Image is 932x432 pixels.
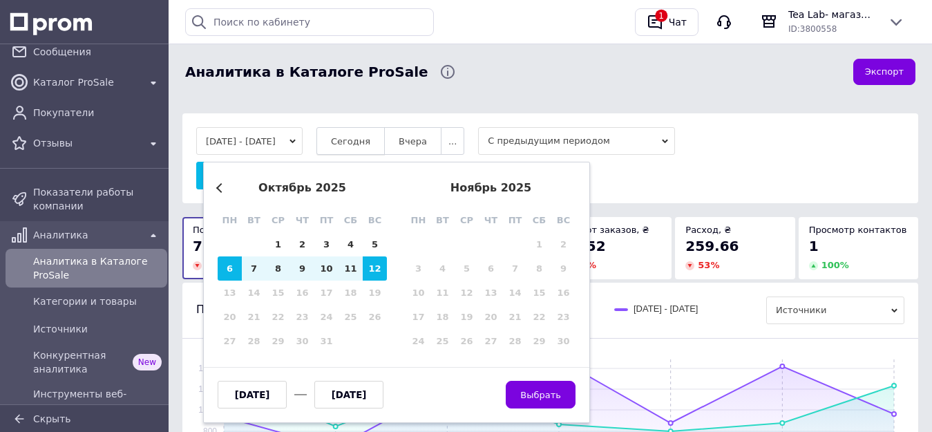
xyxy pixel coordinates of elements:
[331,136,370,147] span: Сегодня
[430,256,455,281] div: Not available вторник, 4 ноября 2025 г.
[788,8,877,21] span: Tea Lab- магазин китайского чая.
[290,208,314,232] div: чт
[185,62,428,82] span: Аналитика в Каталоге ProSale
[853,59,915,86] button: Экспорт
[520,390,561,400] span: Выбрать
[562,225,649,235] span: Оборот заказов, ₴
[406,281,430,305] div: Not available понедельник, 10 ноября 2025 г.
[218,208,242,232] div: пн
[503,305,527,329] div: Not available пятница, 21 ноября 2025 г.
[384,127,441,155] button: Вчера
[133,354,162,370] span: New
[242,305,266,329] div: Not available вторник, 21 октября 2025 г.
[218,281,242,305] div: Not available понедельник, 13 октября 2025 г.
[339,281,363,305] div: Not available суббота, 18 октября 2025 г.
[33,185,162,213] span: Показатели работы компании
[242,329,266,353] div: Not available вторник, 28 октября 2025 г.
[216,183,226,193] button: Previous Month
[455,208,479,232] div: ср
[503,281,527,305] div: Not available пятница, 14 ноября 2025 г.
[448,136,457,147] span: ...
[266,305,290,329] div: Not available среда, 22 октября 2025 г.
[503,329,527,353] div: Not available пятница, 28 ноября 2025 г.
[503,256,527,281] div: Not available пятница, 7 ноября 2025 г.
[242,208,266,232] div: вт
[455,305,479,329] div: Not available среда, 19 ноября 2025 г.
[193,238,236,254] span: 7 169
[685,225,731,235] span: Расход, ₴
[441,127,464,155] button: ...
[406,208,430,232] div: пн
[478,127,675,155] span: С предыдущим периодом
[527,256,551,281] div: Not available суббота, 8 ноября 2025 г.
[406,256,430,281] div: Not available понедельник, 3 ноября 2025 г.
[406,305,430,329] div: Not available понедельник, 17 ноября 2025 г.
[290,329,314,353] div: Not available четверг, 30 октября 2025 г.
[406,232,576,353] div: month 2025-11
[635,8,698,36] button: 1Чат
[363,305,387,329] div: Not available воскресенье, 26 октября 2025 г.
[33,136,140,150] span: Отзывы
[479,281,503,305] div: Not available четверг, 13 ноября 2025 г.
[314,232,339,256] div: Choose пятница, 3 октября 2025 г.
[666,12,690,32] div: Чат
[455,329,479,353] div: Not available среда, 26 ноября 2025 г.
[527,208,551,232] div: сб
[193,225,228,235] span: Показы
[339,256,363,281] div: Choose суббота, 11 октября 2025 г.
[788,24,837,34] span: ID: 3800558
[479,329,503,353] div: Not available четверг, 27 ноября 2025 г.
[479,256,503,281] div: Not available четверг, 6 ноября 2025 г.
[266,256,290,281] div: Choose среда, 8 октября 2025 г.
[33,322,162,336] span: Источники
[339,305,363,329] div: Not available суббота, 25 октября 2025 г.
[430,329,455,353] div: Not available вторник, 25 ноября 2025 г.
[290,256,314,281] div: Choose четверг, 9 октября 2025 г.
[363,232,387,256] div: Choose воскресенье, 5 октября 2025 г.
[821,260,849,270] span: 100 %
[527,329,551,353] div: Not available суббота, 29 ноября 2025 г.
[339,208,363,232] div: сб
[455,281,479,305] div: Not available среда, 12 ноября 2025 г.
[314,329,339,353] div: Not available пятница, 31 октября 2025 г.
[809,225,907,235] span: Просмотр контактов
[314,256,339,281] div: Choose пятница, 10 октября 2025 г.
[551,329,576,353] div: Not available воскресенье, 30 ноября 2025 г.
[33,294,162,308] span: Категории и товары
[399,136,427,147] span: Вчера
[266,329,290,353] div: Not available среда, 29 октября 2025 г.
[479,208,503,232] div: чт
[290,305,314,329] div: Not available четверг, 23 октября 2025 г.
[551,305,576,329] div: Not available воскресенье, 23 ноября 2025 г.
[218,329,242,353] div: Not available понедельник, 27 октября 2025 г.
[33,106,162,120] span: Покупатели
[527,232,551,256] div: Not available суббота, 1 ноября 2025 г.
[685,238,739,254] span: 259.66
[33,348,127,376] span: Конкурентная аналитика
[809,238,819,254] span: 1
[242,256,266,281] div: Choose вторник, 7 октября 2025 г.
[430,208,455,232] div: вт
[430,281,455,305] div: Not available вторник, 11 ноября 2025 г.
[33,228,140,242] span: Аналитика
[196,127,303,155] button: [DATE] - [DATE]
[33,254,162,282] span: Аналитика в Каталоге ProSale
[316,127,385,155] button: Сегодня
[33,75,140,89] span: Каталог ProSale
[290,232,314,256] div: Choose четверг, 2 октября 2025 г.
[266,232,290,256] div: Choose среда, 1 октября 2025 г.
[314,208,339,232] div: пт
[430,305,455,329] div: Not available вторник, 18 ноября 2025 г.
[339,232,363,256] div: Choose суббота, 4 октября 2025 г.
[455,256,479,281] div: Not available среда, 5 ноября 2025 г.
[363,281,387,305] div: Not available воскресенье, 19 октября 2025 г.
[266,208,290,232] div: ср
[185,8,434,36] input: Поиск по кабинету
[406,329,430,353] div: Not available понедельник, 24 ноября 2025 г.
[218,232,387,353] div: month 2025-10
[363,208,387,232] div: вс
[551,208,576,232] div: вс
[527,305,551,329] div: Not available суббота, 22 ноября 2025 г.
[314,281,339,305] div: Not available пятница, 17 октября 2025 г.
[290,281,314,305] div: Not available четверг, 16 октября 2025 г.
